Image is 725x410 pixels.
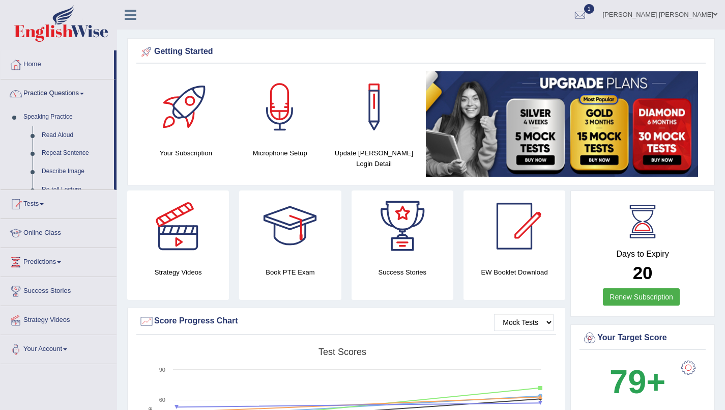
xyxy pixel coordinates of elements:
[584,4,594,14] span: 1
[352,267,453,278] h4: Success Stories
[582,331,703,346] div: Your Target Score
[1,50,114,76] a: Home
[1,335,117,361] a: Your Account
[239,267,341,278] h4: Book PTE Exam
[19,108,114,126] a: Speaking Practice
[463,267,565,278] h4: EW Booklet Download
[159,397,165,403] text: 60
[1,306,117,332] a: Strategy Videos
[37,126,114,145] a: Read Aloud
[426,71,698,177] img: small5.jpg
[139,44,703,60] div: Getting Started
[633,263,653,283] b: 20
[37,144,114,162] a: Repeat Sentence
[582,250,703,259] h4: Days to Expiry
[318,347,366,357] tspan: Test scores
[603,288,680,306] a: Renew Subscription
[610,363,665,400] b: 79+
[332,148,416,169] h4: Update [PERSON_NAME] Login Detail
[37,162,114,181] a: Describe Image
[37,181,114,199] a: Re-tell Lecture
[127,267,229,278] h4: Strategy Videos
[238,148,322,158] h4: Microphone Setup
[144,148,228,158] h4: Your Subscription
[1,190,117,215] a: Tests
[1,248,117,274] a: Predictions
[159,367,165,373] text: 90
[139,314,554,329] div: Score Progress Chart
[1,79,114,105] a: Practice Questions
[1,277,117,303] a: Success Stories
[1,219,117,244] a: Online Class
